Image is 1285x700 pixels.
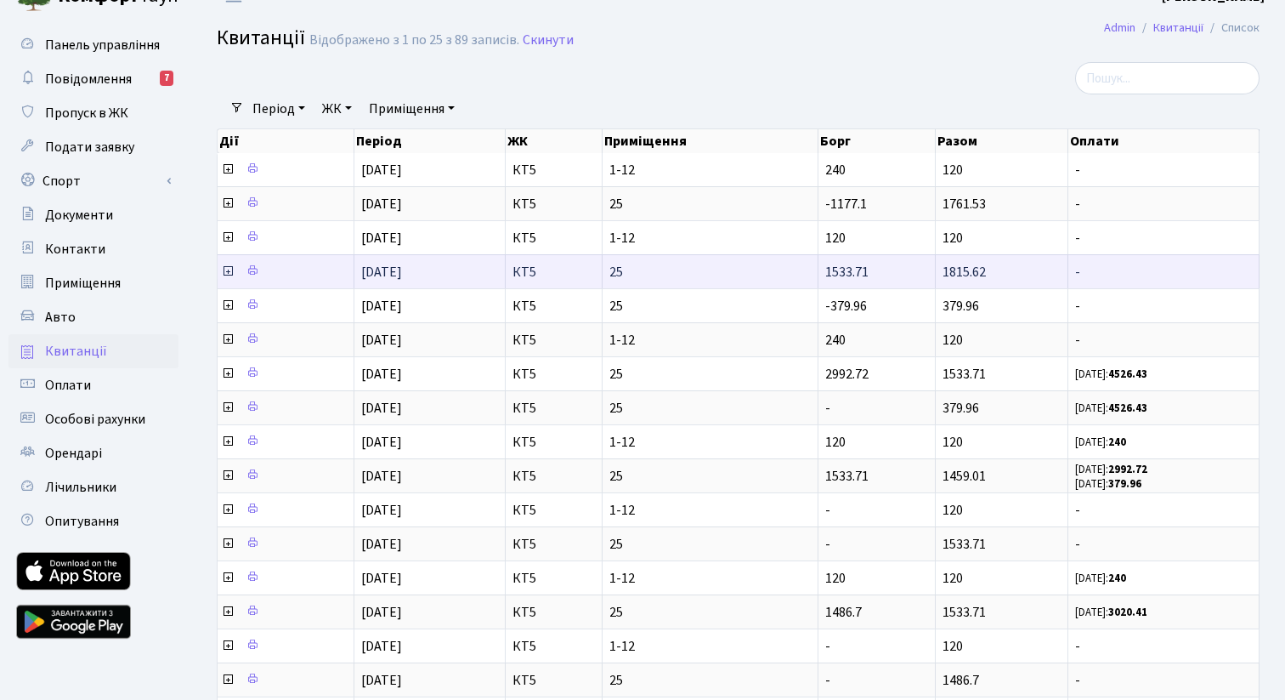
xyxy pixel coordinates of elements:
span: 1815.62 [943,263,986,282]
span: [DATE] [361,467,402,486]
span: Пропуск в ЖК [45,104,128,122]
a: Admin [1104,19,1135,37]
span: 1-12 [609,163,811,177]
span: КТ5 [512,265,595,279]
span: 25 [609,674,811,687]
span: 25 [609,197,811,211]
span: 1533.71 [943,365,986,384]
span: Подати заявку [45,138,134,157]
span: КТ5 [512,606,595,619]
a: Квитанції [1153,19,1203,37]
a: Повідомлення7 [8,62,178,96]
span: 120 [943,433,963,452]
span: Особові рахунки [45,410,145,429]
th: Приміщення [603,129,818,153]
span: - [1075,163,1252,177]
span: - [1075,333,1252,347]
span: 25 [609,470,811,483]
span: Орендарі [45,444,102,463]
span: -379.96 [825,297,867,316]
b: 2992.72 [1108,462,1147,477]
span: КТ5 [512,231,595,245]
span: - [1075,674,1252,687]
span: КТ5 [512,470,595,483]
span: - [825,399,830,418]
span: - [1075,640,1252,653]
span: [DATE] [361,501,402,520]
small: [DATE]: [1075,367,1147,382]
small: [DATE]: [1075,605,1147,620]
a: Документи [8,198,178,232]
span: [DATE] [361,569,402,588]
a: Квитанції [8,334,178,368]
span: [DATE] [361,399,402,418]
span: Документи [45,206,113,225]
span: Приміщення [45,274,121,293]
a: Лічильники [8,470,178,504]
span: 379.96 [943,399,979,418]
span: 379.96 [943,297,979,316]
span: Опитування [45,512,119,531]
span: - [1075,231,1252,245]
span: КТ5 [512,640,595,653]
small: [DATE]: [1075,435,1126,450]
span: - [1075,538,1252,551]
span: [DATE] [361,229,402,248]
span: 1-12 [609,572,811,585]
small: [DATE]: [1075,571,1126,586]
input: Пошук... [1075,62,1260,94]
b: 240 [1108,571,1126,586]
span: 120 [825,433,846,452]
span: 25 [609,367,811,381]
span: [DATE] [361,603,402,622]
b: 4526.43 [1108,401,1147,416]
small: [DATE]: [1075,462,1147,477]
span: КТ5 [512,538,595,551]
th: Дії [218,129,354,153]
small: [DATE]: [1075,401,1147,416]
span: - [1075,265,1252,279]
span: КТ5 [512,401,595,415]
span: 120 [943,229,963,248]
th: Разом [936,129,1068,153]
span: 240 [825,331,846,350]
a: Подати заявку [8,130,178,164]
span: Квитанції [45,342,107,361]
span: Повідомлення [45,70,132,88]
span: 1533.71 [943,535,986,554]
span: - [825,671,830,690]
span: КТ5 [512,435,595,449]
a: Спорт [8,164,178,198]
span: 1-12 [609,333,811,347]
a: ЖК [315,94,359,123]
span: Контакти [45,240,105,259]
span: 120 [825,569,846,588]
span: 1761.53 [943,195,986,213]
span: 2992.72 [825,365,869,384]
a: Орендарі [8,436,178,470]
span: [DATE] [361,433,402,452]
th: ЖК [506,129,603,153]
span: [DATE] [361,297,402,316]
span: 120 [825,229,846,248]
span: 25 [609,265,811,279]
a: Приміщення [362,94,461,123]
span: 240 [825,161,846,179]
span: - [1075,504,1252,517]
span: 1459.01 [943,467,986,486]
span: 120 [943,161,963,179]
span: Оплати [45,376,91,395]
span: 1486.7 [825,603,862,622]
span: 120 [943,501,963,520]
span: 120 [943,569,963,588]
span: [DATE] [361,637,402,656]
span: 1486.7 [943,671,979,690]
a: Оплати [8,368,178,402]
span: КТ5 [512,197,595,211]
div: 7 [160,71,173,86]
span: КТ5 [512,674,595,687]
b: 240 [1108,435,1126,450]
span: 25 [609,401,811,415]
span: 1533.71 [943,603,986,622]
span: 1-12 [609,504,811,517]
